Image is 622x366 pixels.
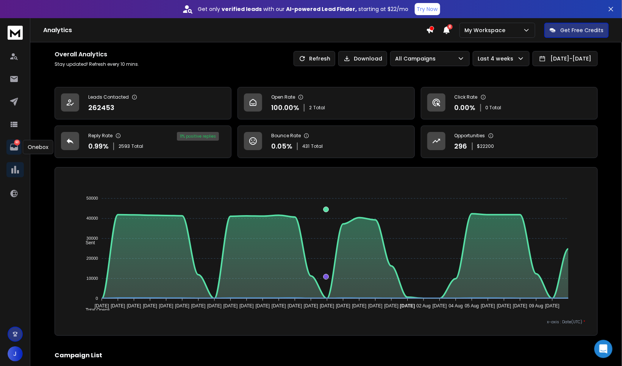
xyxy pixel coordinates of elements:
[286,5,357,13] strong: AI-powered Lead Finder,
[131,143,143,149] span: Total
[545,304,559,309] tspan: [DATE]
[96,296,98,301] tspan: 0
[288,304,302,309] tspan: [DATE]
[86,276,98,281] tspan: 10000
[400,304,415,309] tspan: [DATE]
[594,340,613,358] div: Open Intercom Messenger
[384,304,399,309] tspan: [DATE]
[513,304,527,309] tspan: [DATE]
[8,26,23,40] img: logo
[544,23,609,38] button: Get Free Credits
[207,304,222,309] tspan: [DATE]
[304,304,318,309] tspan: [DATE]
[272,304,286,309] tspan: [DATE]
[368,304,383,309] tspan: [DATE]
[86,196,98,201] tspan: 50000
[433,304,447,309] tspan: [DATE]
[223,304,238,309] tspan: [DATE]
[67,319,585,325] p: x-axis : Date(UTC)
[222,5,262,13] strong: verified leads
[313,105,325,111] span: Total
[159,304,173,309] tspan: [DATE]
[309,105,312,111] span: 2
[478,55,516,62] p: Last 4 weeks
[477,143,494,149] p: $ 22200
[238,126,414,158] a: Bounce Rate0.05%431Total
[55,61,139,67] p: Stay updated! Refresh every 10 mins.
[529,304,543,309] tspan: 09 Aug
[395,55,439,62] p: All Campaigns
[421,126,598,158] a: Opportunities296$22200
[198,5,409,13] p: Get only with our starting at $22/mo
[271,141,292,152] p: 0.05 %
[119,143,130,149] span: 2593
[88,133,113,139] p: Reply Rate
[43,26,426,35] h1: Analytics
[455,94,478,100] p: Click Rate
[455,141,467,152] p: 296
[239,304,254,309] tspan: [DATE]
[55,87,231,119] a: Leads Contacted262453
[55,126,231,158] a: Reply Rate0.99%2593Total11% positive replies
[415,3,440,15] button: Try Now
[88,141,109,152] p: 0.99 %
[294,51,335,66] button: Refresh
[486,105,502,111] p: 0 Total
[238,87,414,119] a: Open Rate100.00%2Total
[352,304,367,309] tspan: [DATE]
[271,102,299,113] p: 100.00 %
[271,133,301,139] p: Bounce Rate
[86,256,98,261] tspan: 20000
[143,304,157,309] tspan: [DATE]
[23,140,53,154] div: Onebox
[191,304,206,309] tspan: [DATE]
[309,55,330,62] p: Refresh
[256,304,270,309] tspan: [DATE]
[271,94,295,100] p: Open Rate
[311,143,323,149] span: Total
[55,50,139,59] h1: Overall Analytics
[111,304,125,309] tspan: [DATE]
[95,304,109,309] tspan: [DATE]
[8,346,23,361] button: J
[14,140,20,146] p: 60
[533,51,598,66] button: [DATE]-[DATE]
[560,26,603,34] p: Get Free Credits
[6,140,22,155] a: 60
[80,307,110,313] span: Total Opens
[175,304,189,309] tspan: [DATE]
[417,5,438,13] p: Try Now
[338,51,387,66] button: Download
[465,304,479,309] tspan: 05 Aug
[320,304,334,309] tspan: [DATE]
[354,55,382,62] p: Download
[497,304,511,309] tspan: [DATE]
[421,87,598,119] a: Click Rate0.00%0 Total
[177,132,219,141] div: 11 % positive replies
[417,304,431,309] tspan: 02 Aug
[88,94,129,100] p: Leads Contacted
[86,236,98,240] tspan: 30000
[464,26,508,34] p: My Workspace
[127,304,141,309] tspan: [DATE]
[481,304,495,309] tspan: [DATE]
[449,304,463,309] tspan: 04 Aug
[447,24,453,29] span: 4
[88,102,114,113] p: 262453
[86,216,98,221] tspan: 40000
[55,351,598,360] h2: Campaign List
[336,304,350,309] tspan: [DATE]
[455,133,485,139] p: Opportunities
[302,143,309,149] span: 431
[80,240,95,245] span: Sent
[455,102,476,113] p: 0.00 %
